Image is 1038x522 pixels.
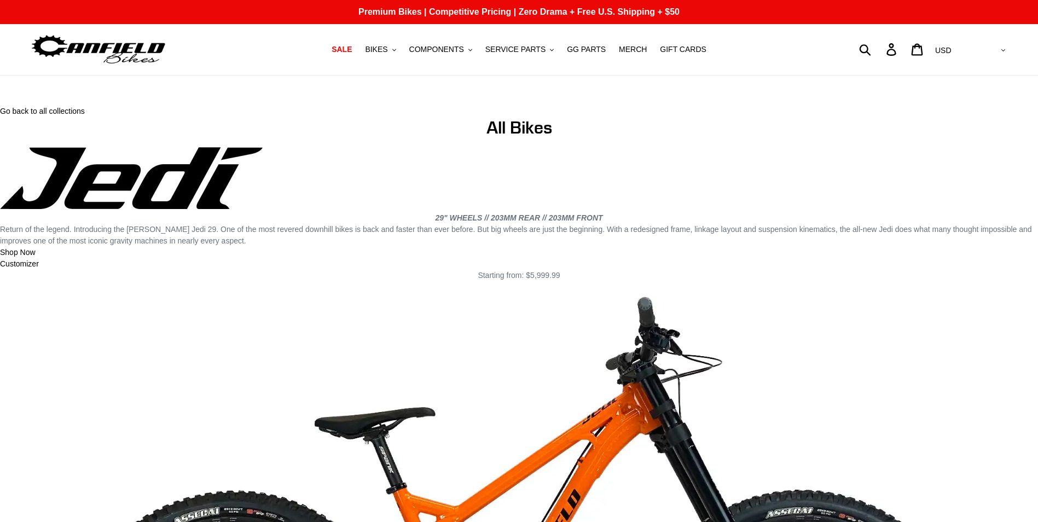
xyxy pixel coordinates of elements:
img: Canfield Bikes [30,32,167,67]
span: SERVICE PARTS [485,45,546,54]
a: MERCH [613,42,652,57]
em: 29" WHEELS // 203MM REAR // 203MM FRONT [435,213,602,222]
a: GIFT CARDS [654,42,712,57]
span: BIKES [365,45,387,54]
span: SALE [332,45,352,54]
span: COMPONENTS [409,45,464,54]
button: BIKES [359,42,401,57]
input: Search [865,37,893,61]
button: SERVICE PARTS [480,42,559,57]
button: COMPONENTS [404,42,478,57]
span: MERCH [619,45,647,54]
span: GG PARTS [567,45,606,54]
a: GG PARTS [561,42,611,57]
a: SALE [326,42,357,57]
span: GIFT CARDS [660,45,706,54]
